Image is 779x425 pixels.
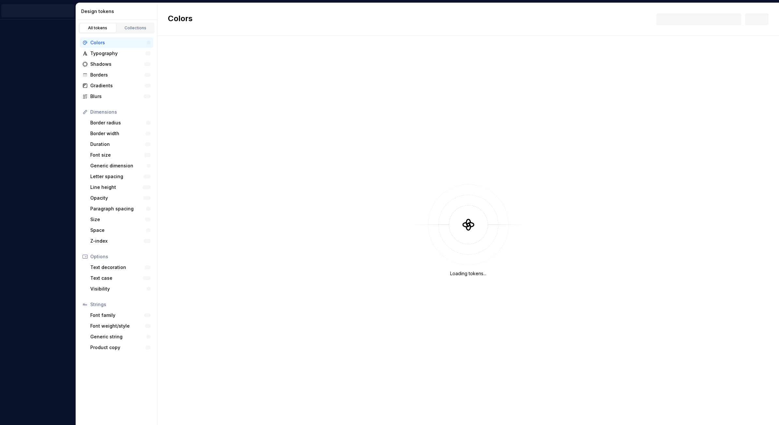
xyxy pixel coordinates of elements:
a: Text decoration [88,262,153,273]
a: Font weight/style [88,321,153,331]
div: Duration [90,141,145,148]
div: Loading tokens... [450,270,486,277]
a: Product copy [88,342,153,353]
div: Strings [90,301,151,308]
div: Typography [90,50,145,57]
div: Z-index [90,238,144,244]
a: Opacity [88,193,153,203]
div: Design tokens [81,8,154,15]
div: Collections [119,25,152,31]
div: Opacity [90,195,143,201]
a: Line height [88,182,153,192]
div: Paragraph spacing [90,205,146,212]
div: Font size [90,152,144,158]
a: Shadows [80,59,153,69]
div: Blurs [90,93,144,100]
h2: Colors [168,13,193,25]
a: Typography [80,48,153,59]
div: Visibility [90,286,147,292]
div: Product copy [90,344,146,351]
a: Border radius [88,118,153,128]
a: Generic dimension [88,161,153,171]
a: Text case [88,273,153,283]
div: All tokens [81,25,114,31]
div: Text case [90,275,143,281]
div: Generic dimension [90,163,147,169]
div: Space [90,227,146,234]
div: Font family [90,312,144,319]
div: Text decoration [90,264,145,271]
div: Gradients [90,82,145,89]
a: Space [88,225,153,235]
a: Z-index [88,236,153,246]
a: Size [88,214,153,225]
a: Font size [88,150,153,160]
div: Line height [90,184,143,191]
div: Size [90,216,145,223]
a: Generic string [88,332,153,342]
div: Border width [90,130,145,137]
a: Font family [88,310,153,320]
div: Borders [90,72,144,78]
a: Colors [80,37,153,48]
div: Border radius [90,120,146,126]
a: Paragraph spacing [88,204,153,214]
a: Border width [88,128,153,139]
a: Visibility [88,284,153,294]
a: Gradients [80,80,153,91]
a: Borders [80,70,153,80]
div: Dimensions [90,109,151,115]
a: Blurs [80,91,153,102]
a: Letter spacing [88,171,153,182]
div: Options [90,253,151,260]
a: Duration [88,139,153,149]
div: Colors [90,39,147,46]
div: Shadows [90,61,144,67]
div: Font weight/style [90,323,145,329]
div: Generic string [90,333,146,340]
div: Letter spacing [90,173,143,180]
